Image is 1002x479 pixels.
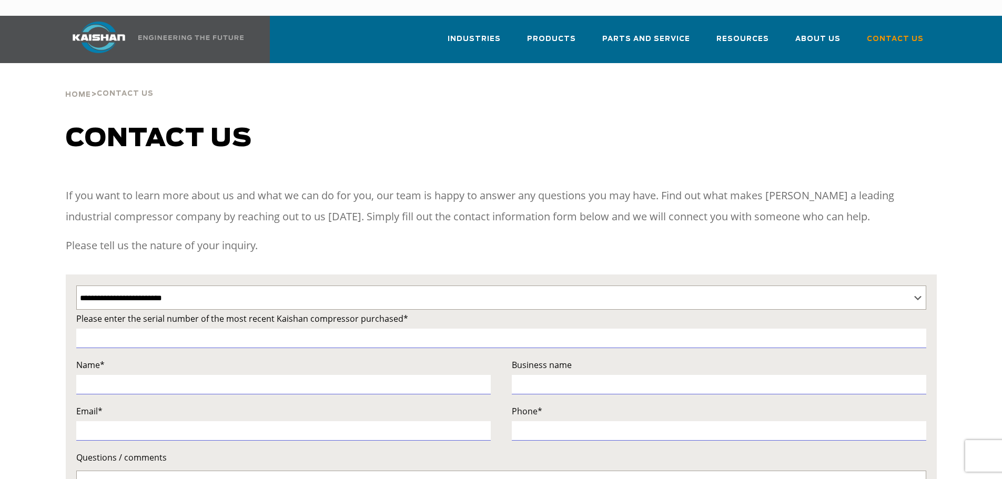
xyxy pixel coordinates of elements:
[97,90,154,97] span: Contact Us
[66,185,937,227] p: If you want to learn more about us and what we can do for you, our team is happy to answer any qu...
[527,25,576,61] a: Products
[795,25,841,61] a: About Us
[867,33,924,45] span: Contact Us
[602,25,690,61] a: Parts and Service
[76,404,491,419] label: Email*
[448,33,501,45] span: Industries
[76,311,926,326] label: Please enter the serial number of the most recent Kaishan compressor purchased*
[66,126,252,151] span: Contact us
[59,22,138,53] img: kaishan logo
[795,33,841,45] span: About Us
[448,25,501,61] a: Industries
[512,358,926,372] label: Business name
[66,235,937,256] p: Please tell us the nature of your inquiry.
[716,25,769,61] a: Resources
[512,404,926,419] label: Phone*
[716,33,769,45] span: Resources
[65,91,91,98] span: Home
[138,35,244,40] img: Engineering the future
[602,33,690,45] span: Parts and Service
[527,33,576,45] span: Products
[76,358,491,372] label: Name*
[867,25,924,61] a: Contact Us
[65,63,154,103] div: >
[59,16,246,63] a: Kaishan USA
[65,89,91,99] a: Home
